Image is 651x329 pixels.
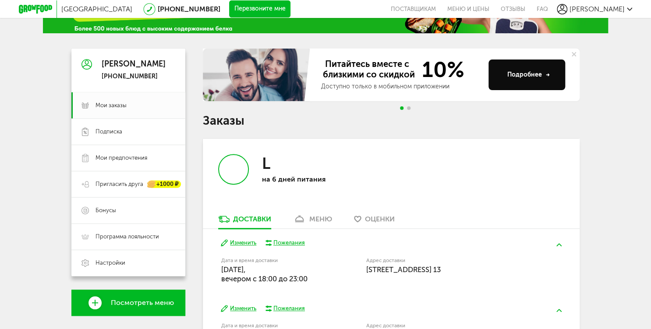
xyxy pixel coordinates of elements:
img: arrow-up-green.5eb5f82.svg [556,309,562,312]
span: Программа лояльности [96,233,159,241]
span: Мои предпочтения [96,154,147,162]
a: Пригласить друга +1000 ₽ [71,171,185,197]
a: Посмотреть меню [71,290,185,316]
div: меню [309,215,332,223]
img: family-banner.579af9d.jpg [203,49,312,101]
h1: Заказы [203,115,580,126]
span: Go to slide 1 [400,106,403,110]
div: Подробнее [507,70,550,79]
label: Дата и время доставки [221,323,321,328]
span: Подписка [96,128,122,136]
a: Бонусы [71,197,185,224]
button: Подробнее [488,59,565,90]
h3: L [262,154,270,173]
span: Мои заказы [96,101,127,109]
a: Мои заказы [71,92,185,119]
button: Пожелания [265,239,305,247]
a: Оценки [350,214,399,228]
div: Пожелания [273,239,305,247]
a: Программа лояльности [71,224,185,250]
label: Адрес доставки [366,323,529,328]
a: Доставки [214,214,276,228]
span: Бонусы [96,206,116,214]
label: Адрес доставки [366,258,529,263]
img: arrow-up-green.5eb5f82.svg [556,243,562,246]
button: Изменить [221,304,256,313]
span: [DATE], вечером c 18:00 до 23:00 [221,265,307,283]
div: Пожелания [273,304,305,312]
a: Настройки [71,250,185,276]
a: Подписка [71,119,185,145]
button: Пожелания [265,304,305,312]
span: [PERSON_NAME] [570,5,625,13]
div: +1000 ₽ [148,181,181,188]
p: на 6 дней питания [262,175,376,183]
a: меню [289,214,336,228]
span: Посмотреть меню [111,299,174,307]
span: [GEOGRAPHIC_DATA] [61,5,132,13]
a: [PHONE_NUMBER] [158,5,220,13]
label: Дата и время доставки [221,258,321,263]
div: Доступно только в мобильном приложении [321,82,481,91]
span: Пригласить друга [96,180,143,188]
div: [PHONE_NUMBER] [102,73,166,80]
span: Настройки [96,259,125,267]
div: [PERSON_NAME] [102,60,166,69]
button: Перезвоните мне [229,0,290,18]
div: Доставки [233,215,271,223]
span: Go to slide 2 [407,106,410,110]
span: Оценки [365,215,395,223]
button: Изменить [221,239,256,247]
span: [STREET_ADDRESS] 13 [366,265,440,274]
a: Мои предпочтения [71,145,185,171]
span: 10% [417,59,464,80]
span: Питайтесь вместе с близкими со скидкой [321,59,417,80]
